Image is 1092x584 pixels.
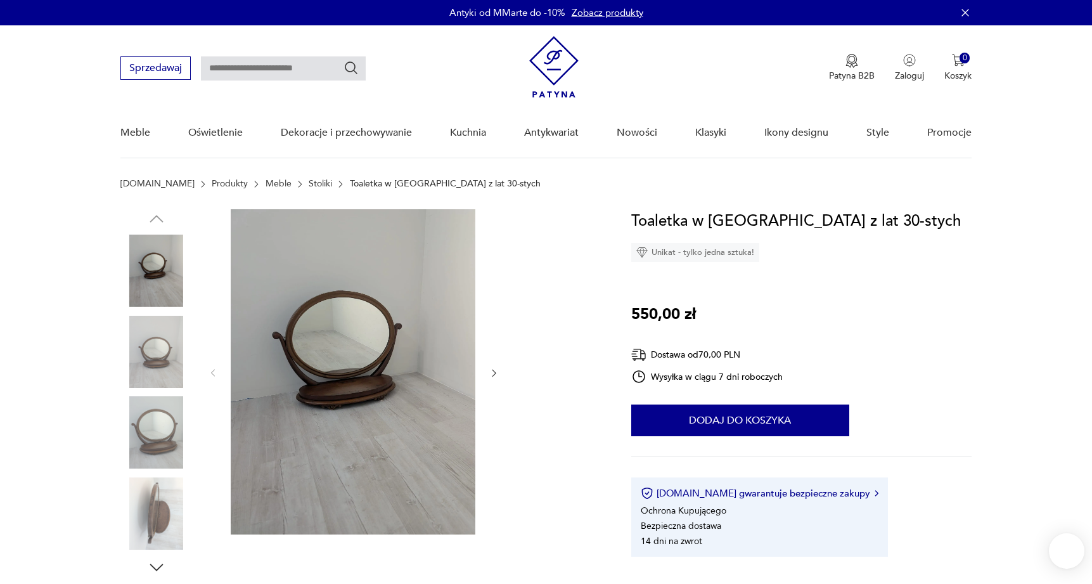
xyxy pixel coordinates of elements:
button: Dodaj do koszyka [631,405,849,436]
img: Zdjęcie produktu Toaletka w mahoniu z lat 30-stych [120,396,193,469]
a: Sprzedawaj [120,65,191,74]
a: Oświetlenie [188,108,243,157]
iframe: Smartsupp widget button [1049,533,1084,569]
a: Produkty [212,179,248,189]
a: Kuchnia [450,108,486,157]
img: Patyna - sklep z meblami i dekoracjami vintage [529,36,579,98]
div: Dostawa od 70,00 PLN [631,347,783,363]
p: Patyna B2B [829,70,875,82]
p: 550,00 zł [631,302,696,327]
div: 0 [960,53,970,63]
img: Ikonka użytkownika [903,54,916,67]
li: Bezpieczna dostawa [641,520,721,532]
button: Sprzedawaj [120,56,191,80]
a: Nowości [617,108,657,157]
li: 14 dni na zwrot [641,535,702,547]
button: 0Koszyk [944,54,972,82]
button: Patyna B2B [829,54,875,82]
a: Zobacz produkty [572,6,643,19]
img: Zdjęcie produktu Toaletka w mahoniu z lat 30-stych [231,209,475,535]
a: Promocje [927,108,972,157]
li: Ochrona Kupującego [641,505,726,517]
a: Style [866,108,889,157]
p: Antyki od MMarte do -10% [449,6,565,19]
img: Ikona medalu [845,54,858,68]
button: [DOMAIN_NAME] gwarantuje bezpieczne zakupy [641,487,878,500]
a: Ikona medaluPatyna B2B [829,54,875,82]
p: Zaloguj [895,70,924,82]
div: Unikat - tylko jedna sztuka! [631,243,759,262]
img: Zdjęcie produktu Toaletka w mahoniu z lat 30-stych [120,316,193,388]
img: Ikona certyfikatu [641,487,653,500]
a: Dekoracje i przechowywanie [281,108,412,157]
a: Meble [120,108,150,157]
a: [DOMAIN_NAME] [120,179,195,189]
img: Ikona koszyka [952,54,965,67]
a: Meble [266,179,292,189]
a: Antykwariat [524,108,579,157]
h1: Toaletka w [GEOGRAPHIC_DATA] z lat 30-stych [631,209,961,233]
a: Klasyki [695,108,726,157]
p: Toaletka w [GEOGRAPHIC_DATA] z lat 30-stych [350,179,541,189]
button: Szukaj [344,60,359,75]
a: Ikony designu [764,108,828,157]
a: Stoliki [309,179,332,189]
img: Zdjęcie produktu Toaletka w mahoniu z lat 30-stych [120,477,193,550]
img: Ikona diamentu [636,247,648,258]
img: Zdjęcie produktu Toaletka w mahoniu z lat 30-stych [120,235,193,307]
img: Ikona strzałki w prawo [875,490,878,496]
div: Wysyłka w ciągu 7 dni roboczych [631,369,783,384]
img: Ikona dostawy [631,347,646,363]
p: Koszyk [944,70,972,82]
button: Zaloguj [895,54,924,82]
